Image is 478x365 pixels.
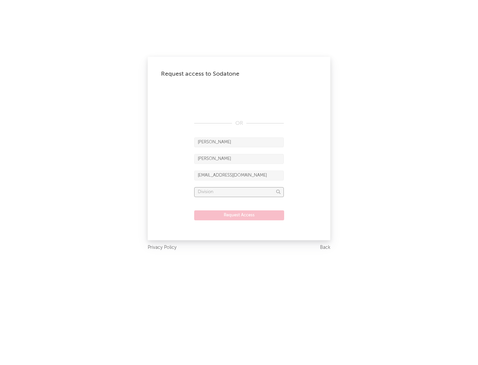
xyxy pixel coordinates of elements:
div: Request access to Sodatone [161,70,317,78]
input: Last Name [194,154,284,164]
input: First Name [194,137,284,147]
input: Division [194,187,284,197]
a: Privacy Policy [148,244,177,252]
div: OR [194,119,284,127]
button: Request Access [194,210,284,220]
input: Email [194,171,284,181]
a: Back [320,244,330,252]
